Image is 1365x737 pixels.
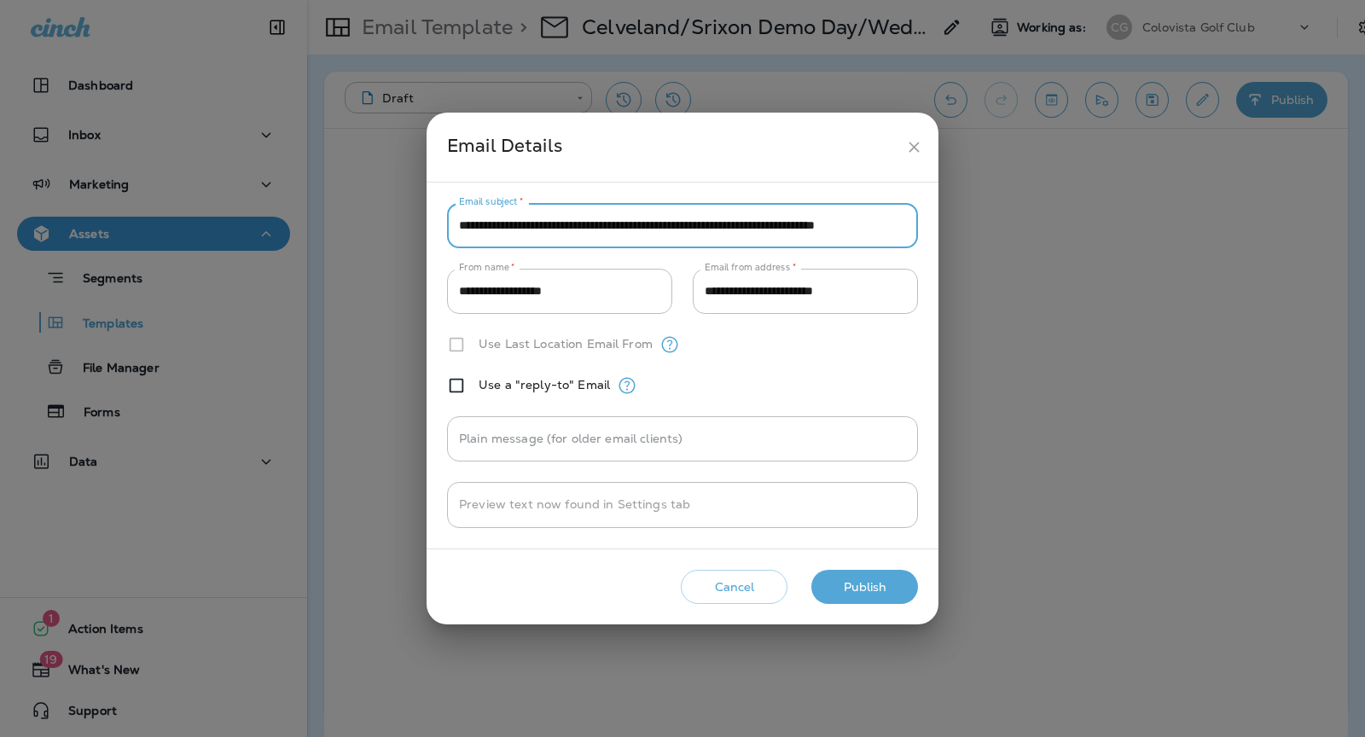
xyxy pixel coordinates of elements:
label: Email from address [705,261,796,274]
label: Use Last Location Email From [479,337,653,351]
button: Cancel [681,570,787,605]
button: Publish [811,570,918,605]
label: Use a "reply-to" Email [479,378,610,392]
div: Email Details [447,131,898,163]
label: Email subject [459,195,524,208]
label: From name [459,261,515,274]
button: close [898,131,930,163]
